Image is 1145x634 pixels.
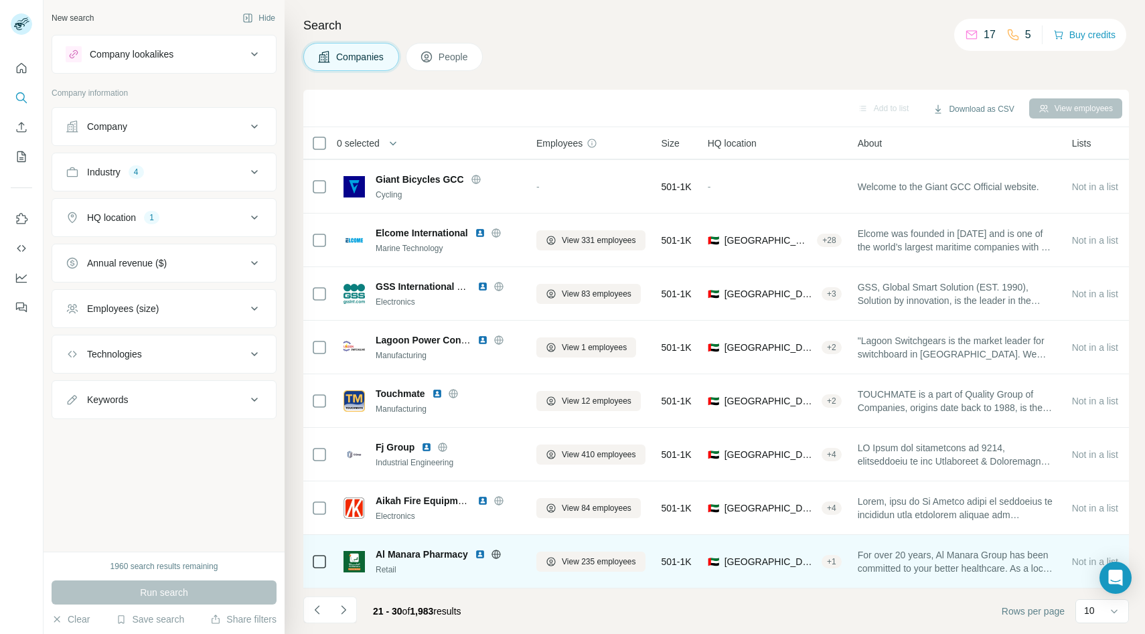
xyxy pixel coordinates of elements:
[343,444,365,465] img: Logo of Fj Group
[536,498,641,518] button: View 84 employees
[376,226,468,240] span: Elcome International
[562,234,636,246] span: View 331 employees
[376,548,468,561] span: Al Manara Pharmacy
[822,341,842,353] div: + 2
[477,335,488,345] img: LinkedIn logo
[822,502,842,514] div: + 4
[52,12,94,24] div: New search
[303,16,1129,35] h4: Search
[1099,562,1132,594] div: Open Intercom Messenger
[923,99,1023,119] button: Download as CSV
[376,296,520,308] div: Electronics
[724,394,816,408] span: [GEOGRAPHIC_DATA], [GEOGRAPHIC_DATA]
[87,256,167,270] div: Annual revenue ($)
[858,281,1056,307] span: GSS, Global Smart Solution (EST. 1990), Solution by innovation, is the leader in the market of Ne...
[336,50,385,64] span: Companies
[536,230,645,250] button: View 331 employees
[373,606,461,617] span: results
[11,295,32,319] button: Feedback
[376,335,630,345] span: Lagoon Power Control Switchgears Manufacturing L.L.C.
[376,281,481,292] span: GSS International PJSC
[376,403,520,415] div: Manufacturing
[343,497,365,519] img: Logo of Aikah Fire Equipment Division
[1072,449,1118,460] span: Not in a list
[87,120,127,133] div: Company
[662,180,692,193] span: 501-1K
[116,613,184,626] button: Save search
[376,349,520,362] div: Manufacturing
[536,337,636,358] button: View 1 employees
[708,555,719,568] span: 🇦🇪
[376,564,520,576] div: Retail
[536,391,641,411] button: View 12 employees
[330,597,357,623] button: Navigate to next page
[662,501,692,515] span: 501-1K
[662,137,680,150] span: Size
[1072,556,1118,567] span: Not in a list
[822,288,842,300] div: + 3
[858,180,1039,193] span: Welcome to the Giant GCC Official website.
[1072,396,1118,406] span: Not in a list
[52,613,90,626] button: Clear
[343,176,365,197] img: Logo of Giant Bicycles GCC
[562,395,631,407] span: View 12 employees
[439,50,469,64] span: People
[662,394,692,408] span: 501-1K
[536,445,645,465] button: View 410 employees
[343,283,365,305] img: Logo of GSS International PJSC
[724,287,816,301] span: [GEOGRAPHIC_DATA], [GEOGRAPHIC_DATA]
[1072,235,1118,246] span: Not in a list
[210,613,277,626] button: Share filters
[724,501,816,515] span: [GEOGRAPHIC_DATA]
[87,393,128,406] div: Keywords
[562,341,627,353] span: View 1 employees
[858,495,1056,522] span: Lorem, ipsu do Si Ametco adipi el seddoeius te incididun utla etdolorem aliquae adm veniamquis no...
[858,441,1056,468] span: LO Ipsum dol sitametcons ad 9214, elitseddoeiu te inc Utlaboreet & Doloremagn aliqua enimadm ve q...
[724,234,812,247] span: [GEOGRAPHIC_DATA], [GEOGRAPHIC_DATA]
[87,302,159,315] div: Employees (size)
[11,86,32,110] button: Search
[708,448,719,461] span: 🇦🇪
[337,137,380,150] span: 0 selected
[662,287,692,301] span: 501-1K
[662,234,692,247] span: 501-1K
[724,448,816,461] span: [GEOGRAPHIC_DATA], [GEOGRAPHIC_DATA]
[536,181,540,192] span: -
[11,115,32,139] button: Enrich CSV
[1072,137,1091,150] span: Lists
[376,441,414,454] span: Fj Group
[562,288,631,300] span: View 83 employees
[708,234,719,247] span: 🇦🇪
[477,495,488,506] img: LinkedIn logo
[536,552,645,572] button: View 235 employees
[376,242,520,254] div: Marine Technology
[343,230,365,251] img: Logo of Elcome International
[52,338,276,370] button: Technologies
[708,501,719,515] span: 🇦🇪
[11,56,32,80] button: Quick start
[52,38,276,70] button: Company lookalikes
[708,181,711,192] span: -
[1072,342,1118,353] span: Not in a list
[376,189,520,201] div: Cycling
[1072,181,1118,192] span: Not in a list
[477,281,488,292] img: LinkedIn logo
[110,560,218,572] div: 1960 search results remaining
[562,556,636,568] span: View 235 employees
[87,165,121,179] div: Industry
[87,211,136,224] div: HQ location
[421,442,432,453] img: LinkedIn logo
[376,387,425,400] span: Touchmate
[402,606,410,617] span: of
[708,394,719,408] span: 🇦🇪
[343,551,365,572] img: Logo of Al Manara Pharmacy
[475,549,485,560] img: LinkedIn logo
[662,555,692,568] span: 501-1K
[343,337,365,358] img: Logo of Lagoon Power Control Switchgears Manufacturing L.L.C.
[52,247,276,279] button: Annual revenue ($)
[129,166,144,178] div: 4
[536,284,641,304] button: View 83 employees
[475,228,485,238] img: LinkedIn logo
[376,457,520,469] div: Industrial Engineering
[822,556,842,568] div: + 1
